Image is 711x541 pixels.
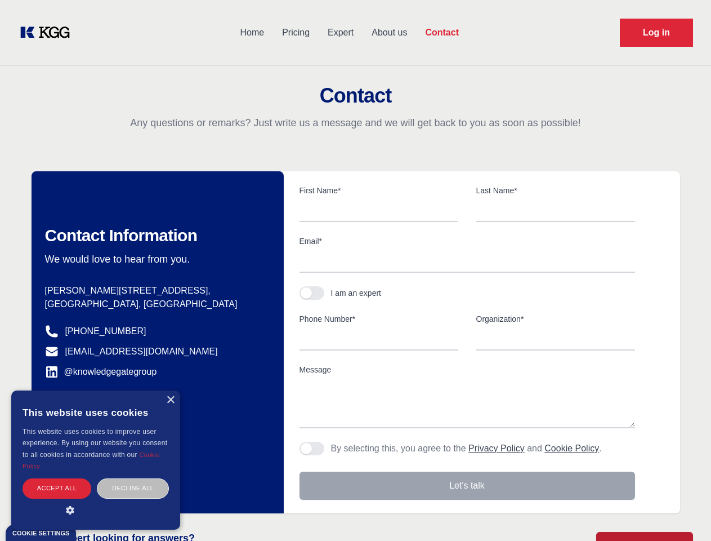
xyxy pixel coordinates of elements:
[319,18,363,47] a: Expert
[23,478,91,498] div: Accept all
[45,365,157,379] a: @knowledgegategroup
[45,252,266,266] p: We would love to hear from you.
[14,85,697,107] h2: Contact
[97,478,169,498] div: Decline all
[476,185,635,196] label: Last Name*
[299,185,458,196] label: First Name*
[620,19,693,47] a: Request Demo
[416,18,468,47] a: Contact
[45,298,266,311] p: [GEOGRAPHIC_DATA], [GEOGRAPHIC_DATA]
[468,444,525,453] a: Privacy Policy
[45,225,266,246] h2: Contact Information
[299,364,635,375] label: Message
[299,313,458,325] label: Phone Number*
[331,287,382,299] div: I am an expert
[363,18,416,47] a: About us
[23,399,169,426] div: This website uses cookies
[18,24,79,42] a: KOL Knowledge Platform: Talk to Key External Experts (KEE)
[299,236,635,247] label: Email*
[166,396,175,405] div: Close
[231,18,273,47] a: Home
[273,18,319,47] a: Pricing
[65,345,218,358] a: [EMAIL_ADDRESS][DOMAIN_NAME]
[544,444,599,453] a: Cookie Policy
[12,530,69,536] div: Cookie settings
[45,284,266,298] p: [PERSON_NAME][STREET_ADDRESS],
[655,487,711,541] iframe: Chat Widget
[331,442,602,455] p: By selecting this, you agree to the and .
[476,313,635,325] label: Organization*
[23,451,160,469] a: Cookie Policy
[14,116,697,130] p: Any questions or remarks? Just write us a message and we will get back to you as soon as possible!
[23,428,167,459] span: This website uses cookies to improve user experience. By using our website you consent to all coo...
[299,472,635,500] button: Let's talk
[65,325,146,338] a: [PHONE_NUMBER]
